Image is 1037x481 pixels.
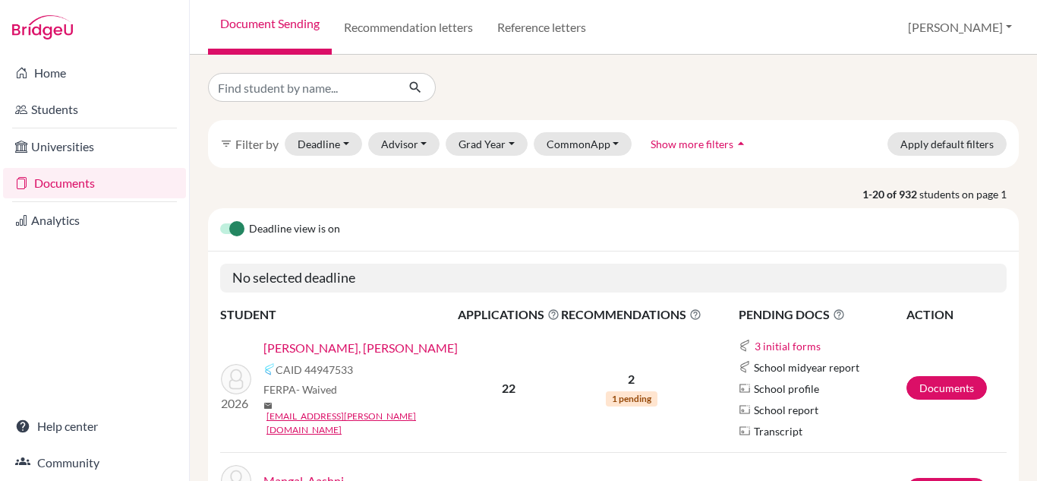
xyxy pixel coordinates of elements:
a: Analytics [3,205,186,236]
i: arrow_drop_up [733,136,749,151]
button: Apply default filters [887,132,1007,156]
img: Parchments logo [739,403,751,416]
img: Parchments logo [739,382,751,394]
a: Students [3,94,186,125]
a: Home [3,58,186,88]
a: Community [3,448,186,478]
span: students on page 1 [919,186,1019,202]
img: Bridge-U [12,15,73,40]
button: Advisor [368,132,440,156]
a: Documents [3,168,186,198]
th: STUDENT [220,305,457,324]
span: Transcript [754,423,802,439]
span: RECOMMENDATIONS [561,305,701,324]
span: APPLICATIONS [458,305,559,324]
span: Deadline view is on [249,220,340,239]
strong: 1-20 of 932 [862,186,919,202]
span: School midyear report [754,359,859,375]
span: Show more filters [651,138,733,150]
a: Help center [3,411,186,441]
span: - Waived [296,383,337,396]
p: 2026 [221,394,251,413]
span: CAID 44947533 [276,362,353,378]
a: [EMAIL_ADDRESS][PERSON_NAME][DOMAIN_NAME] [266,410,468,437]
span: School profile [754,381,819,397]
span: PENDING DOCS [739,305,905,324]
th: ACTION [906,305,1007,324]
img: Parchments logo [739,425,751,437]
span: Filter by [235,137,279,151]
b: 22 [502,381,515,395]
button: 3 initial forms [754,337,821,355]
input: Find student by name... [208,73,396,102]
span: FERPA [263,381,337,397]
img: Abhay Feagans, Aanika [221,364,251,394]
i: filter_list [220,138,232,150]
button: CommonApp [534,132,632,156]
span: mail [263,401,273,410]
img: Common App logo [739,361,751,373]
button: Grad Year [446,132,528,156]
a: Universities [3,131,186,162]
button: Deadline [285,132,362,156]
p: 2 [561,370,701,388]
button: Show more filtersarrow_drop_up [638,132,761,156]
img: Common App logo [263,363,276,375]
img: Common App logo [739,340,751,352]
a: Documents [906,376,987,400]
a: [PERSON_NAME], [PERSON_NAME] [263,339,458,357]
span: School report [754,402,818,418]
span: 1 pending [606,391,657,407]
h5: No selected deadline [220,264,1007,293]
button: [PERSON_NAME] [901,13,1019,42]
